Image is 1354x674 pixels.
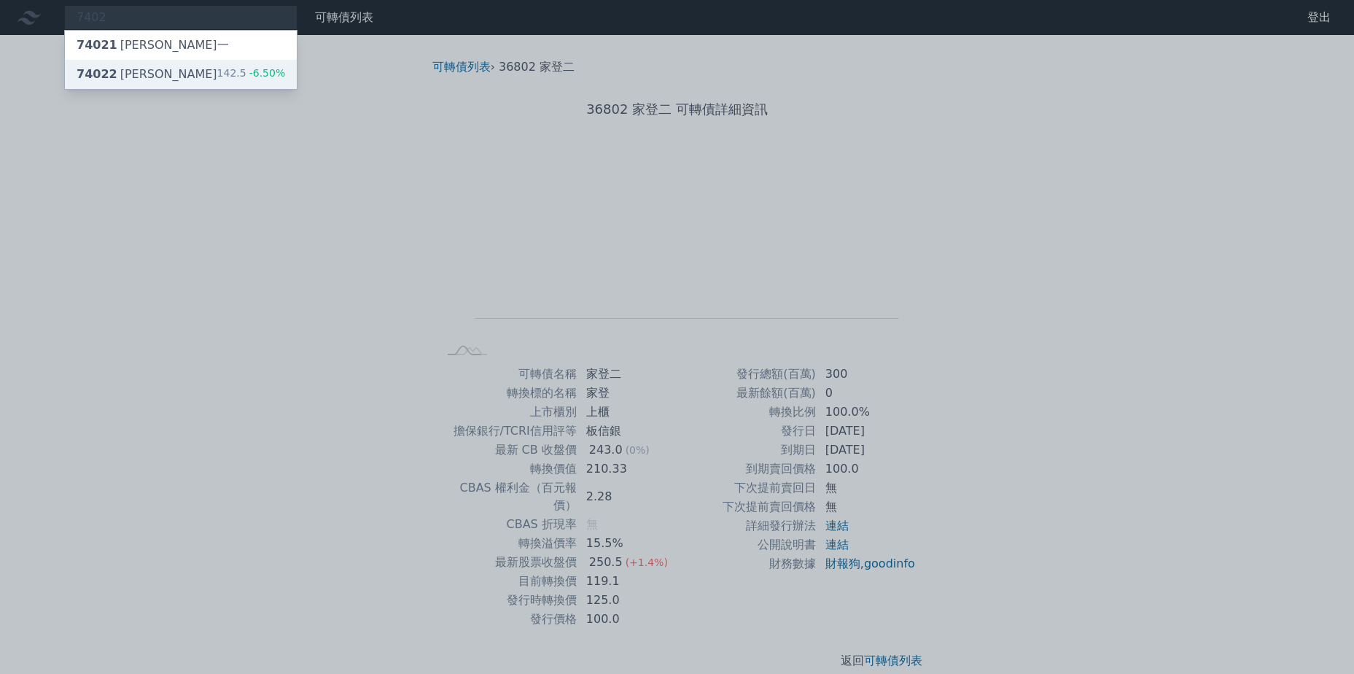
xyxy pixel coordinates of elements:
div: [PERSON_NAME] [77,66,217,83]
div: 142.5 [217,66,286,83]
a: 74021[PERSON_NAME]一 [65,31,297,60]
a: 74022[PERSON_NAME] 142.5-6.50% [65,60,297,89]
span: 74021 [77,38,117,52]
div: [PERSON_NAME]一 [77,36,229,54]
span: -6.50% [246,67,286,79]
span: 74022 [77,67,117,81]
